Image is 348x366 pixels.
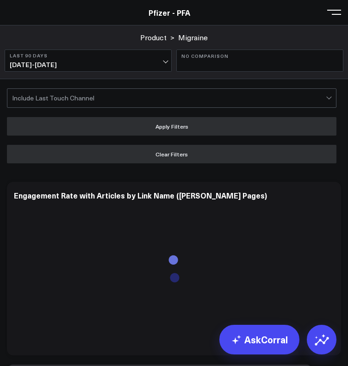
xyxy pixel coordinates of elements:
span: [DATE] - [DATE] [10,61,167,68]
button: Last 90 Days[DATE]-[DATE] [5,50,172,72]
a: Pfizer - PFA [149,7,190,18]
a: Product [140,32,167,43]
button: Apply Filters [7,117,336,136]
button: No Comparison [176,50,343,72]
div: > [140,32,174,43]
a: AskCorral [219,325,299,354]
b: No Comparison [181,53,338,59]
b: Last 90 Days [10,53,167,58]
button: Clear Filters [7,145,336,163]
div: Engagement Rate with Articles by Link Name ([PERSON_NAME] Pages) [14,190,267,200]
a: Migraine [178,32,208,43]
